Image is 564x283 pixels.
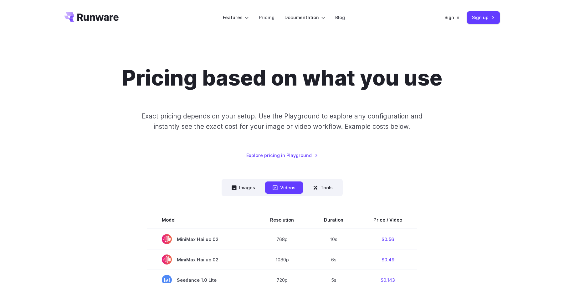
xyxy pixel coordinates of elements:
th: Price / Video [358,211,417,229]
button: Images [224,181,263,194]
td: $0.49 [358,249,417,270]
span: MiniMax Hailuo 02 [162,234,240,244]
th: Resolution [255,211,309,229]
p: Exact pricing depends on your setup. Use the Playground to explore any configuration and instantl... [130,111,434,132]
a: Sign in [444,14,459,21]
th: Model [147,211,255,229]
a: Explore pricing in Playground [246,152,318,159]
span: MiniMax Hailuo 02 [162,254,240,265]
label: Documentation [285,14,325,21]
h1: Pricing based on what you use [122,65,442,91]
td: 1080p [255,249,309,270]
td: 6s [309,249,358,270]
a: Pricing [259,14,274,21]
a: Sign up [467,11,500,24]
label: Features [223,14,249,21]
a: Blog [335,14,345,21]
button: Tools [305,181,340,194]
td: 10s [309,229,358,249]
th: Duration [309,211,358,229]
button: Videos [265,181,303,194]
td: 768p [255,229,309,249]
a: Go to / [64,12,119,22]
td: $0.56 [358,229,417,249]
